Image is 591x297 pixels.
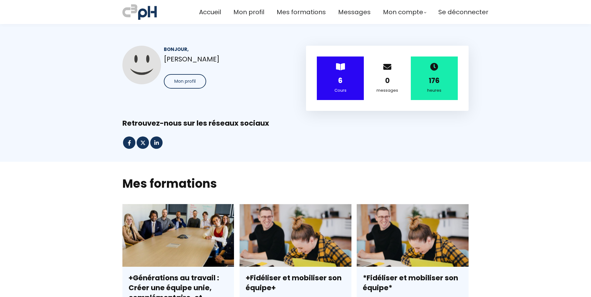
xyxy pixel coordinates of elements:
[164,54,285,65] p: [PERSON_NAME]
[429,76,440,86] strong: 176
[277,7,326,17] a: Mes formations
[317,56,364,100] div: >
[199,7,221,17] a: Accueil
[122,3,157,21] img: a70bc7685e0efc0bd0b04b3506828469.jpeg
[383,7,423,17] span: Mon compte
[438,7,488,17] a: Se déconnecter
[164,74,206,89] button: Mon profil
[419,87,450,94] div: heures
[122,176,469,191] h2: Mes formations
[325,87,356,94] div: Cours
[338,76,342,86] strong: 6
[122,46,161,84] img: 6548f49ad294e7656f024215.jpg
[233,7,264,17] a: Mon profil
[372,87,403,94] div: messages
[122,119,469,128] div: Retrouvez-nous sur les réseaux sociaux
[174,78,196,85] span: Mon profil
[164,46,285,53] div: Bonjour,
[385,76,390,86] strong: 0
[338,7,371,17] a: Messages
